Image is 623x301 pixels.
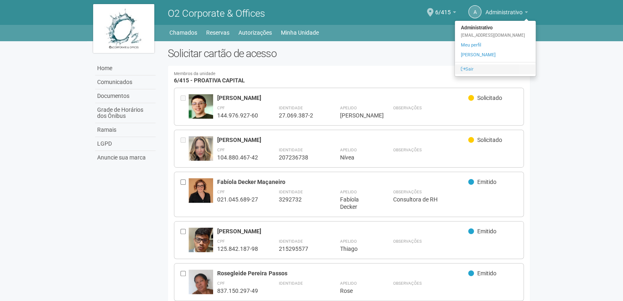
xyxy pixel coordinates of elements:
div: Thiago [340,245,372,252]
a: Anuncie sua marca [95,151,156,164]
div: Nívea [340,154,372,161]
span: O2 Corporate & Offices [168,8,265,19]
strong: Observações [393,148,421,152]
a: Minha Unidade [281,27,319,38]
a: Documentos [95,89,156,103]
strong: Identidade [278,281,303,286]
div: Consultora de RH [393,196,517,203]
strong: Apelido [340,239,356,243]
a: Grade de Horários dos Ônibus [95,103,156,123]
strong: Identidade [278,148,303,152]
span: Administrativo [485,1,523,15]
div: 837.150.297-49 [217,287,258,294]
strong: CPF [217,148,225,152]
strong: Observações [393,106,421,110]
img: user.jpg [189,136,213,171]
div: 125.842.187-98 [217,245,258,252]
div: Rose [340,287,372,294]
div: Fabíola Decker [340,196,372,210]
div: [PERSON_NAME] [217,136,468,144]
strong: Identidade [278,239,303,243]
div: 104.880.467-42 [217,154,258,161]
strong: CPF [217,106,225,110]
a: Autorizações [238,27,272,38]
span: Solicitado [477,137,502,143]
h2: Solicitar cartão de acesso [168,47,530,60]
span: Emitido [477,228,496,235]
span: Emitido [477,270,496,277]
a: Administrativo [485,10,528,17]
a: Comunicados [95,75,156,89]
a: Sair [455,64,536,74]
a: Home [95,62,156,75]
div: [PERSON_NAME] [340,112,372,119]
div: 27.069.387-2 [278,112,319,119]
div: Entre em contato com a Aministração para solicitar o cancelamento ou 2a via [180,136,189,161]
strong: Administrativo [455,23,536,33]
div: 207236738 [278,154,319,161]
span: Solicitado [477,95,502,101]
div: 215295577 [278,245,319,252]
a: 6/415 [435,10,456,17]
strong: Apelido [340,281,356,286]
small: Membros da unidade [174,72,524,76]
strong: Identidade [278,106,303,110]
strong: Apelido [340,106,356,110]
strong: Apelido [340,190,356,194]
div: Fabíola Decker Maçaneiro [217,178,468,186]
strong: Observações [393,190,421,194]
a: Chamados [169,27,197,38]
div: Rosegleide Pereira Passos [217,270,468,277]
a: [PERSON_NAME] [455,50,536,60]
strong: Observações [393,281,421,286]
a: Ramais [95,123,156,137]
div: 021.045.689-27 [217,196,258,203]
a: LGPD [95,137,156,151]
img: user.jpg [189,178,213,204]
span: 6/415 [435,1,451,15]
strong: CPF [217,239,225,243]
strong: CPF [217,190,225,194]
img: user.jpg [189,228,213,259]
img: logo.jpg [93,4,154,53]
span: Emitido [477,179,496,185]
h4: 6/415 - PROATIVA CAPITAL [174,72,524,84]
a: Reservas [206,27,229,38]
div: 144.976.927-60 [217,112,258,119]
strong: Apelido [340,148,356,152]
a: A [468,5,481,18]
div: [PERSON_NAME] [217,228,468,235]
strong: Identidade [278,190,303,194]
div: Entre em contato com a Aministração para solicitar o cancelamento ou 2a via [180,94,189,119]
strong: Observações [393,239,421,243]
img: user.jpg [189,94,213,126]
div: 3292732 [278,196,319,203]
div: [PERSON_NAME] [217,94,468,102]
a: Meu perfil [455,40,536,50]
strong: CPF [217,281,225,286]
div: [EMAIL_ADDRESS][DOMAIN_NAME] [455,33,536,38]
